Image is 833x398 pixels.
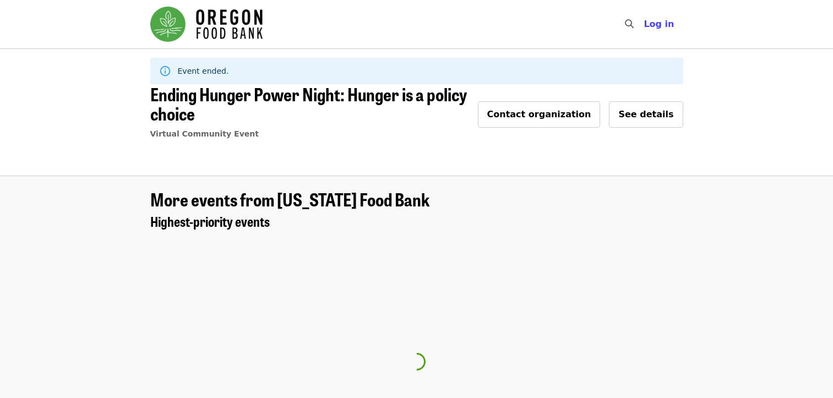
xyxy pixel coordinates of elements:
[487,109,591,119] span: Contact organization
[635,13,683,35] button: Log in
[150,214,270,230] a: Highest-priority events
[640,11,649,37] input: Search
[141,214,692,230] div: Highest-priority events
[150,186,429,212] span: More events from [US_STATE] Food Bank
[625,19,634,29] i: search icon
[609,101,683,128] button: See details
[150,211,270,231] span: Highest-priority events
[478,101,601,128] button: Contact organization
[150,129,259,138] a: Virtual Community Event
[150,81,467,126] span: Ending Hunger Power Night: Hunger is a policy choice
[150,7,263,42] img: Oregon Food Bank - Home
[178,67,229,75] span: Event ended.
[644,19,674,29] span: Log in
[618,109,673,119] span: See details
